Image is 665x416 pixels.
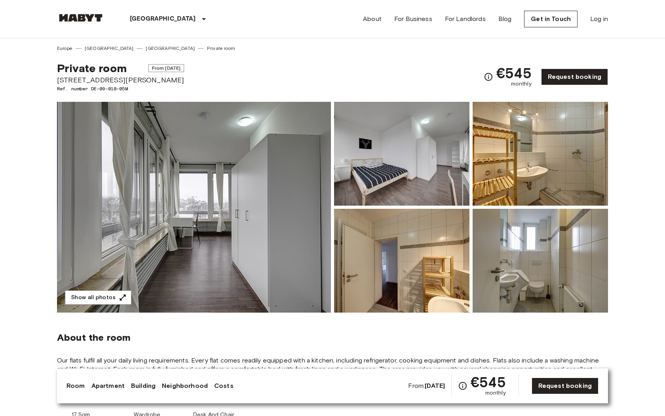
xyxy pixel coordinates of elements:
a: For Business [394,14,432,24]
span: monthly [511,80,532,88]
span: Our flats fulfil all your daily living requirements. Every flat comes readily equipped with a kit... [57,356,608,382]
button: Show all photos [65,290,131,305]
img: Habyt [57,14,104,22]
span: Private room [57,61,127,75]
span: €545 [496,66,532,80]
span: About the room [57,332,608,343]
svg: Check cost overview for full price breakdown. Please note that discounts apply to new joiners onl... [458,381,467,391]
img: Picture of unit DE-09-010-05M [334,102,469,206]
a: Request booking [541,69,608,85]
a: For Landlords [445,14,486,24]
img: Picture of unit DE-09-010-05M [334,209,469,313]
a: Blog [498,14,512,24]
a: Apartment [91,381,125,391]
img: Picture of unit DE-09-010-05M [473,209,608,313]
span: Ref. number DE-09-010-05M [57,85,184,92]
a: Request booking [532,378,598,394]
a: Log in [590,14,608,24]
a: Costs [214,381,234,391]
span: From [DATE] [148,64,184,72]
a: Neighborhood [162,381,208,391]
a: Get in Touch [524,11,578,27]
svg: Check cost overview for full price breakdown. Please note that discounts apply to new joiners onl... [484,72,493,82]
a: [GEOGRAPHIC_DATA] [85,45,134,52]
img: Marketing picture of unit DE-09-010-05M [57,102,331,313]
a: Private room [207,45,235,52]
a: Room [66,381,85,391]
p: [GEOGRAPHIC_DATA] [130,14,196,24]
a: Building [131,381,156,391]
a: Europe [57,45,72,52]
a: About [363,14,382,24]
span: monthly [485,389,506,397]
a: [GEOGRAPHIC_DATA] [146,45,195,52]
b: [DATE] [425,382,445,389]
span: From: [408,382,445,390]
span: €545 [471,375,506,389]
span: [STREET_ADDRESS][PERSON_NAME] [57,75,184,85]
img: Picture of unit DE-09-010-05M [473,102,608,206]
